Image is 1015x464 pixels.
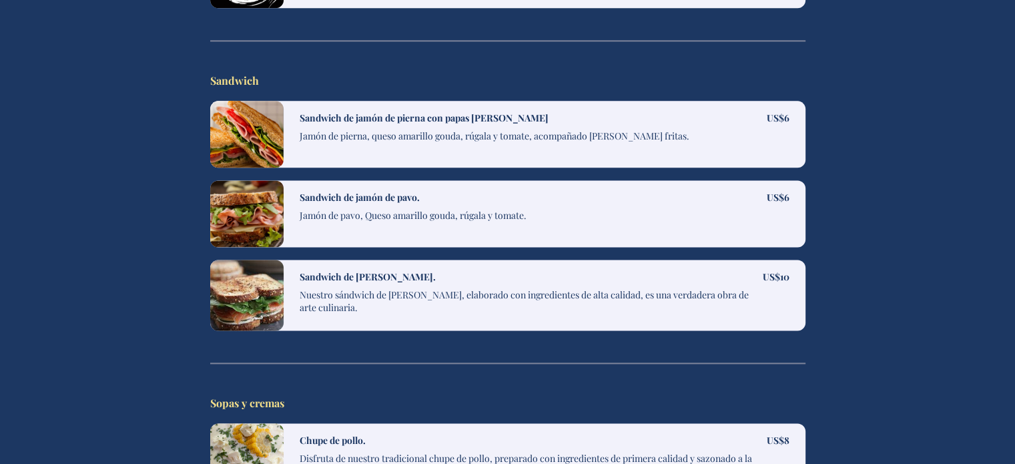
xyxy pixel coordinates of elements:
p: Nuestro sándwich de [PERSON_NAME], elaborado con ingredientes de alta calidad, es una verdadera o... [300,288,763,319]
h4: Sandwich de [PERSON_NAME]. [300,270,436,283]
h3: Sandwich [210,73,805,87]
h4: Sandwich de jamón de pierna con papas [PERSON_NAME] [300,111,549,124]
p: US$ 6 [767,111,789,124]
h4: Chupe de pollo. [300,434,366,447]
h3: Sopas y cremas [210,396,805,410]
p: US$ 8 [767,434,789,447]
p: Jamón de pavo, Queso amarillo gouda, rúgala y tomate. [300,209,767,227]
p: US$ 10 [763,270,789,283]
p: Jamón de pierna, queso amarillo gouda, rúgala y tomate, acompañado [PERSON_NAME] fritas. [300,130,767,148]
h4: Sandwich de jamón de pavo. [300,191,420,204]
p: US$ 6 [767,191,789,204]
